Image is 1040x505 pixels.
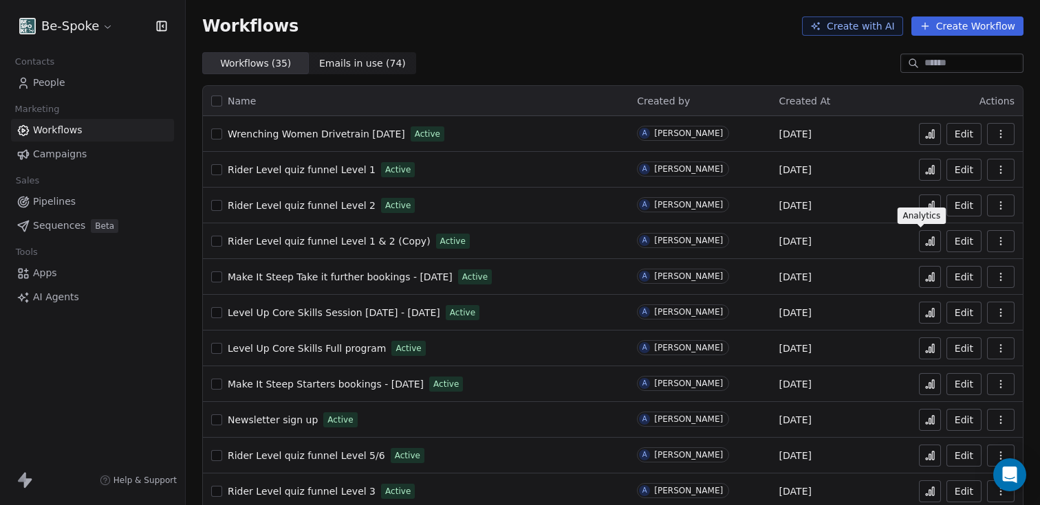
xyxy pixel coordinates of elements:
div: [PERSON_NAME] [654,450,723,460]
span: [DATE] [779,270,812,284]
div: Open Intercom Messenger [993,458,1026,491]
span: People [33,76,65,90]
div: [PERSON_NAME] [654,379,723,388]
a: Rider Level quiz funnel Level 5/6 [228,449,385,462]
button: Edit [946,302,982,324]
button: Edit [946,445,982,467]
span: Sequences [33,218,85,233]
div: [PERSON_NAME] [654,164,723,174]
span: Active [433,378,459,390]
div: A [642,306,647,317]
a: Pipelines [11,190,174,213]
span: [DATE] [779,163,812,177]
span: [DATE] [779,127,812,141]
span: Active [450,306,475,319]
div: [PERSON_NAME] [654,307,723,317]
span: Active [396,342,421,355]
span: Created by [637,96,690,106]
div: [PERSON_NAME] [654,414,723,424]
span: Rider Level quiz funnel Level 3 [228,486,376,497]
p: Analytics [903,210,941,221]
span: [DATE] [779,377,812,391]
span: Active [385,164,411,176]
span: Workflows [202,16,299,36]
span: Level Up Core Skills Session [DATE] - [DATE] [228,307,440,318]
button: Edit [946,123,982,145]
button: Edit [946,480,982,502]
span: Apps [33,266,57,280]
button: Edit [946,159,982,181]
a: Level Up Core Skills Full program [228,341,386,355]
div: [PERSON_NAME] [654,128,723,138]
div: A [642,378,647,389]
span: Created At [779,96,831,106]
button: Be-Spoke [17,14,116,38]
div: A [642,199,647,210]
div: [PERSON_NAME] [654,486,723,495]
div: [PERSON_NAME] [654,200,723,210]
a: Rider Level quiz funnel Level 2 [228,199,376,212]
div: A [642,342,647,353]
div: A [642,128,647,139]
a: Help & Support [100,475,177,486]
div: [PERSON_NAME] [654,236,723,245]
span: Rider Level quiz funnel Level 2 [228,200,376,211]
span: Active [395,449,420,462]
span: Name [228,94,256,109]
button: Edit [946,266,982,288]
span: Active [415,128,440,140]
span: [DATE] [779,413,812,427]
a: Make It Steep Take it further bookings - [DATE] [228,270,453,284]
div: A [642,164,647,175]
div: A [642,414,647,425]
span: Make It Steep Take it further bookings - [DATE] [228,271,453,282]
span: Rider Level quiz funnel Level 1 & 2 (Copy) [228,236,431,247]
span: [DATE] [779,341,812,355]
a: Workflows [11,119,174,142]
span: Rider Level quiz funnel Level 1 [228,164,376,175]
span: Active [385,485,411,497]
span: Be-Spoke [41,17,99,35]
button: Edit [946,194,982,216]
span: [DATE] [779,234,812,248]
a: Rider Level quiz funnel Level 3 [228,484,376,498]
div: A [642,449,647,460]
div: [PERSON_NAME] [654,343,723,352]
span: Emails in use ( 74 ) [319,56,406,71]
span: Sales [10,170,45,191]
a: Wrenching Women Drivetrain [DATE] [228,127,405,141]
a: Make It Steep Starters bookings - [DATE] [228,377,424,391]
span: Make It Steep Starters bookings - [DATE] [228,379,424,390]
span: Level Up Core Skills Full program [228,343,386,354]
span: [DATE] [779,306,812,319]
a: Level Up Core Skills Session [DATE] - [DATE] [228,306,440,319]
button: Create Workflow [911,16,1023,36]
a: Edit [946,409,982,431]
a: Rider Level quiz funnel Level 1 [228,163,376,177]
span: Wrenching Women Drivetrain [DATE] [228,128,405,139]
button: Edit [946,337,982,359]
span: [DATE] [779,484,812,498]
span: Campaigns [33,147,87,161]
span: Active [440,235,466,247]
img: Facebook%20profile%20picture.png [19,18,36,34]
a: Rider Level quiz funnel Level 1 & 2 (Copy) [228,234,431,248]
button: Edit [946,373,982,395]
div: A [642,485,647,496]
a: People [11,71,174,94]
div: A [642,235,647,246]
span: [DATE] [779,199,812,212]
span: Active [462,271,488,283]
button: Create with AI [802,16,903,36]
a: SequencesBeta [11,214,174,237]
a: Apps [11,262,174,284]
span: Newsletter sign up [228,414,318,425]
div: [PERSON_NAME] [654,271,723,281]
a: Newsletter sign up [228,413,318,427]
